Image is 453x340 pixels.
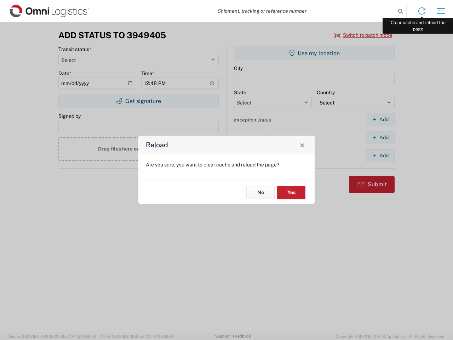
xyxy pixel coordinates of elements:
button: Close [297,140,307,150]
input: Shipment, tracking or reference number [212,4,396,18]
h4: Reload [146,140,168,150]
p: Are you sure, you want to clear cache and reload the page? [146,161,307,168]
button: Yes [277,186,305,199]
button: No [246,186,275,199]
